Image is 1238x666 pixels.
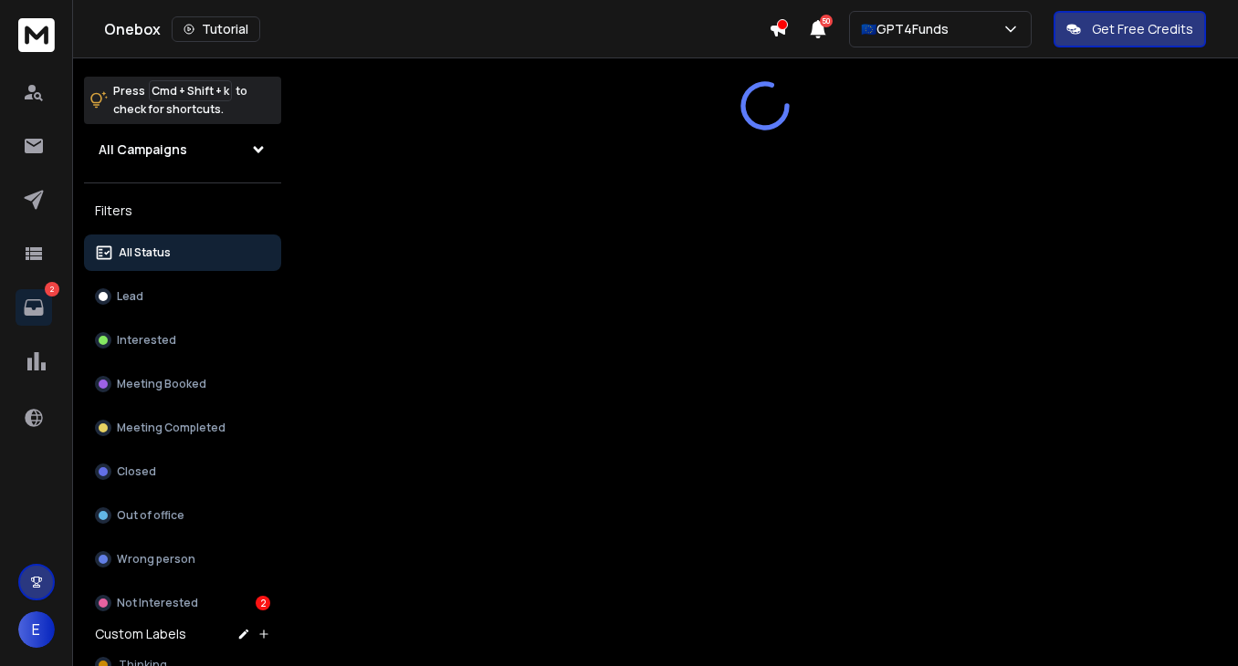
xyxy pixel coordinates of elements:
p: All Status [119,245,171,260]
p: Not Interested [117,596,198,610]
p: Get Free Credits [1092,20,1193,38]
button: All Campaigns [84,131,281,168]
button: Not Interested2 [84,585,281,621]
button: Interested [84,322,281,359]
h3: Custom Labels [95,625,186,643]
button: Meeting Booked [84,366,281,402]
p: 🇪🇺GPT4Funds [861,20,956,38]
span: 50 [820,15,833,27]
p: Press to check for shortcuts. [113,82,247,119]
p: Closed [117,464,156,479]
h1: All Campaigns [99,140,187,159]
p: 2 [45,282,59,297]
p: Out of office [117,508,184,523]
span: Cmd + Shift + k [149,80,232,101]
h3: Filters [84,198,281,224]
p: Lead [117,289,143,304]
button: Closed [84,453,281,490]
p: Interested [117,333,176,348]
button: E [18,611,55,648]
p: Meeting Completed [117,421,226,435]
div: Onebox [104,16,769,42]
a: 2 [16,289,52,326]
button: Tutorial [172,16,260,42]
p: Wrong person [117,552,195,567]
div: 2 [256,596,270,610]
button: Meeting Completed [84,410,281,446]
button: Out of office [84,497,281,534]
button: Lead [84,278,281,315]
p: Meeting Booked [117,377,206,391]
button: All Status [84,234,281,271]
button: Get Free Credits [1054,11,1206,47]
button: Wrong person [84,541,281,578]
